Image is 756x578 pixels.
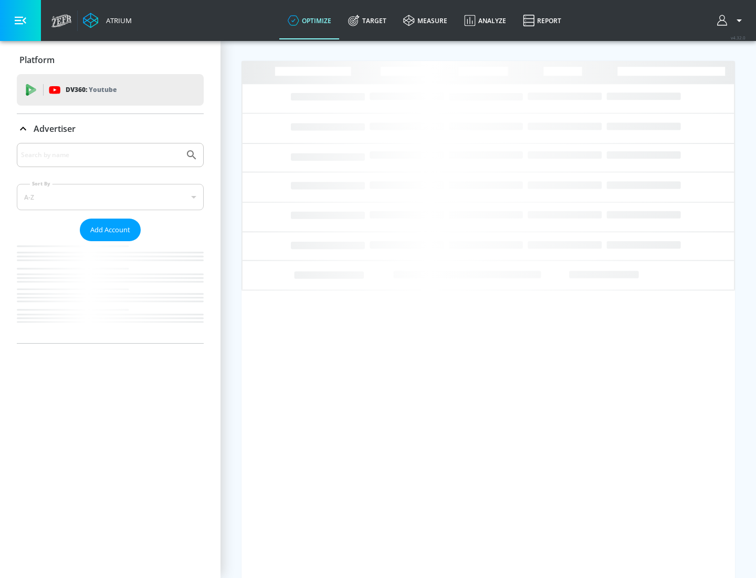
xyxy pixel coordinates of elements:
a: optimize [279,2,340,39]
a: Atrium [83,13,132,28]
p: Youtube [89,84,117,95]
p: Advertiser [34,123,76,135]
span: v 4.32.0 [731,35,745,40]
button: Add Account [80,219,141,241]
div: Atrium [102,16,132,25]
p: Platform [19,54,55,66]
div: DV360: Youtube [17,74,204,106]
input: Search by name [21,148,180,162]
div: Advertiser [17,143,204,343]
div: Advertiser [17,114,204,143]
p: DV360: [66,84,117,96]
div: A-Z [17,184,204,210]
a: Report [514,2,570,39]
label: Sort By [30,180,52,187]
a: Target [340,2,395,39]
div: Platform [17,45,204,75]
nav: list of Advertiser [17,241,204,343]
span: Add Account [90,224,130,236]
a: measure [395,2,456,39]
a: Analyze [456,2,514,39]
